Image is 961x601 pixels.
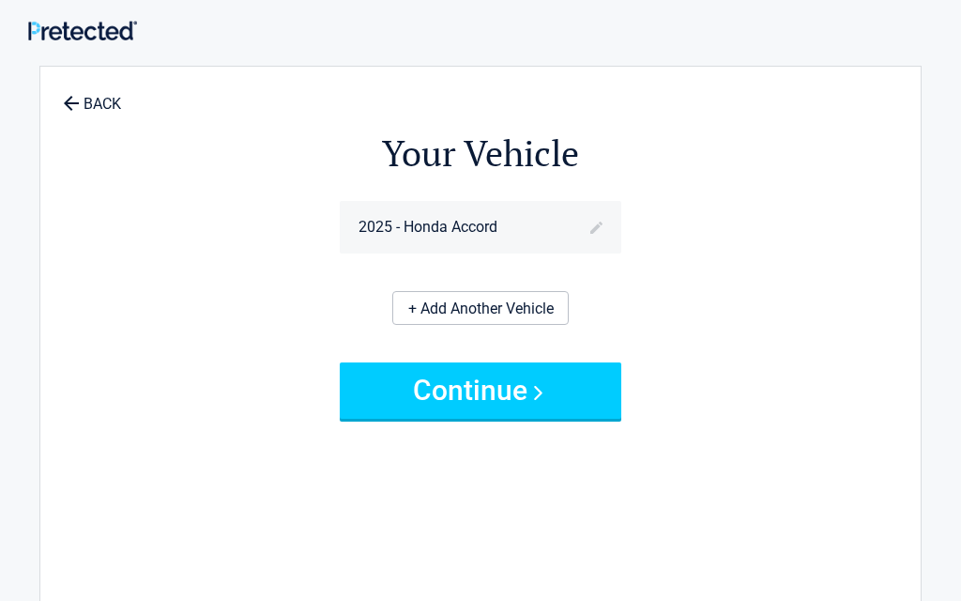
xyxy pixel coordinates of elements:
[392,291,569,325] a: + Add Another Vehicle
[144,130,817,177] h2: Your Vehicle
[590,222,603,234] img: Edit Car
[28,21,137,40] img: Main Logo
[59,79,125,112] a: BACK
[358,216,497,239] span: 2025 - Honda Accord
[340,362,621,419] button: Continue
